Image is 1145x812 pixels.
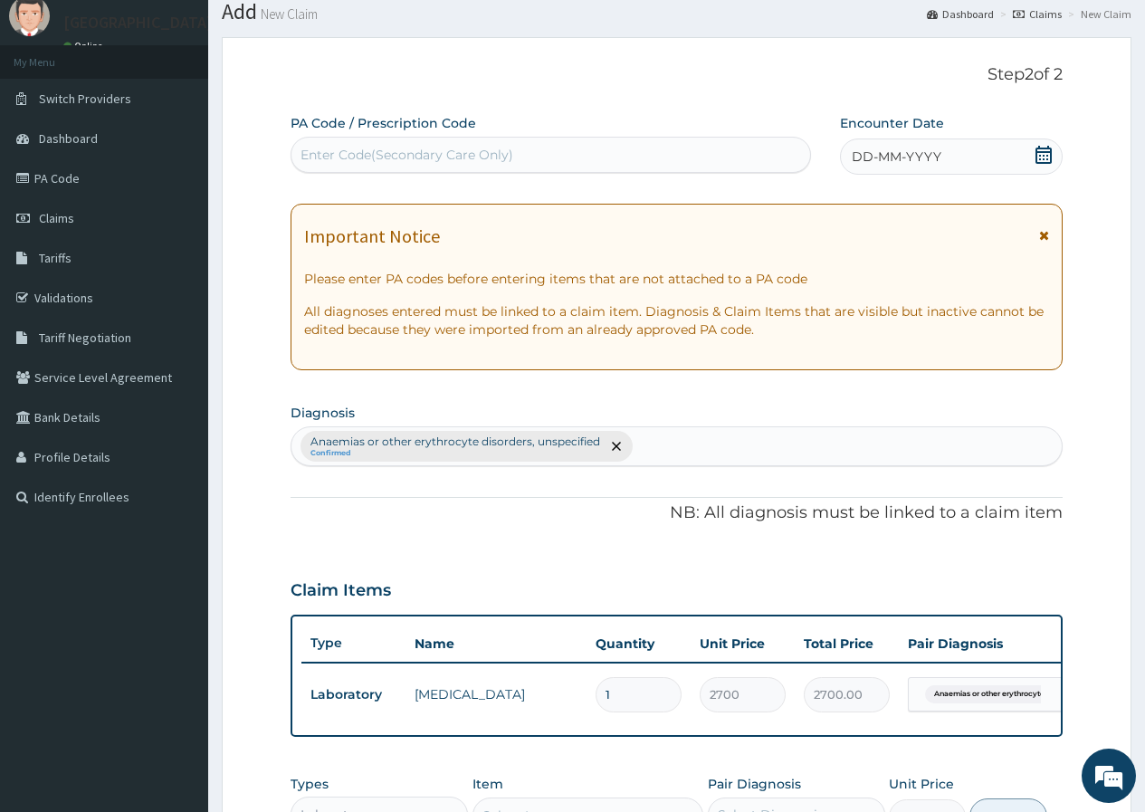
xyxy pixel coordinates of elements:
th: Total Price [795,626,899,662]
div: Chat with us now [94,101,304,125]
th: Quantity [587,626,691,662]
th: Pair Diagnosis [899,626,1098,662]
div: Minimize live chat window [297,9,340,53]
span: Claims [39,210,74,226]
a: Online [63,40,107,53]
p: NB: All diagnosis must be linked to a claim item [291,502,1063,525]
label: Diagnosis [291,404,355,422]
a: Claims [1013,6,1062,22]
label: Pair Diagnosis [708,775,801,793]
p: [GEOGRAPHIC_DATA] [63,14,213,31]
span: Tariff Negotiation [39,330,131,346]
small: New Claim [257,7,318,21]
h1: Important Notice [304,226,440,246]
span: Tariffs [39,250,72,266]
p: All diagnoses entered must be linked to a claim item. Diagnosis & Claim Items that are visible bu... [304,302,1049,339]
span: We're online! [105,228,250,411]
td: [MEDICAL_DATA] [406,676,587,712]
p: Please enter PA codes before entering items that are not attached to a PA code [304,270,1049,288]
th: Name [406,626,587,662]
label: Encounter Date [840,114,944,132]
div: Enter Code(Secondary Care Only) [301,146,513,164]
span: Switch Providers [39,91,131,107]
label: Item [472,775,503,793]
th: Type [301,626,406,660]
label: PA Code / Prescription Code [291,114,476,132]
textarea: Type your message and hit 'Enter' [9,494,345,558]
span: DD-MM-YYYY [852,148,941,166]
li: New Claim [1064,6,1131,22]
span: Anaemias or other erythrocyte ... [925,685,1061,703]
p: Anaemias or other erythrocyte disorders, unspecified [310,435,600,449]
span: remove selection option [608,438,625,454]
label: Unit Price [889,775,954,793]
h3: Claim Items [291,581,391,601]
a: Dashboard [927,6,994,22]
span: Dashboard [39,130,98,147]
th: Unit Price [691,626,795,662]
img: d_794563401_company_1708531726252_794563401 [33,91,73,136]
td: Laboratory [301,678,406,712]
p: Step 2 of 2 [291,65,1063,85]
small: Confirmed [310,449,600,458]
label: Types [291,777,329,792]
